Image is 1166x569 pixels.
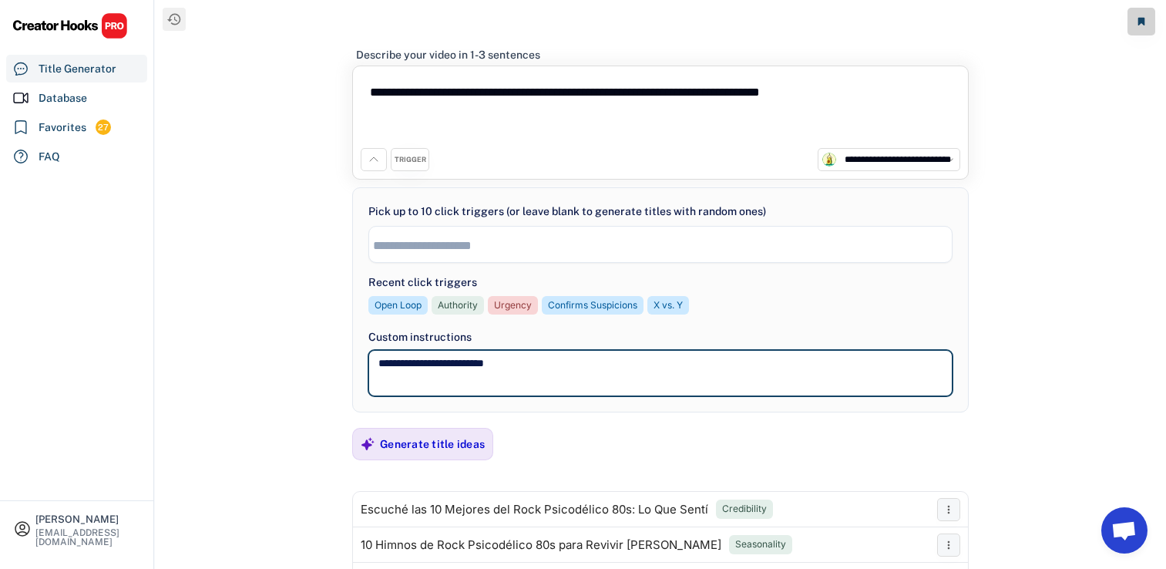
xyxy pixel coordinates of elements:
[494,299,532,312] div: Urgency
[35,514,140,524] div: [PERSON_NAME]
[39,120,86,136] div: Favorites
[548,299,637,312] div: Confirms Suspicions
[735,538,786,551] div: Seasonality
[375,299,422,312] div: Open Loop
[438,299,478,312] div: Authority
[12,12,128,39] img: CHPRO%20Logo.svg
[35,528,140,547] div: [EMAIL_ADDRESS][DOMAIN_NAME]
[356,48,540,62] div: Describe your video in 1-3 sentences
[361,503,708,516] div: Escuché las 10 Mejores del Rock Psicodélico 80s: Lo Que Sentí
[395,155,426,165] div: TRIGGER
[654,299,683,312] div: X vs. Y
[39,90,87,106] div: Database
[368,204,766,220] div: Pick up to 10 click triggers (or leave blank to generate titles with random ones)
[39,149,60,165] div: FAQ
[822,153,836,167] img: channels4_profile.jpg
[361,539,721,551] div: 10 Himnos de Rock Psicodélico 80s para Revivir [PERSON_NAME]
[368,329,953,345] div: Custom instructions
[1101,507,1148,554] a: Chat abierto
[722,503,767,516] div: Credibility
[96,121,111,134] div: 27
[368,274,477,291] div: Recent click triggers
[380,437,485,451] div: Generate title ideas
[39,61,116,77] div: Title Generator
